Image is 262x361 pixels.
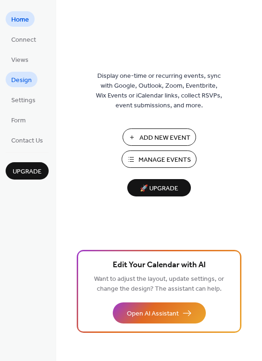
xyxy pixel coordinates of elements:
a: Form [6,112,31,128]
span: Open AI Assistant [127,309,179,319]
a: Contact Us [6,132,49,148]
span: 🚀 Upgrade [133,182,185,195]
a: Views [6,52,34,67]
span: Manage Events [138,155,191,165]
button: Manage Events [122,150,196,168]
button: Upgrade [6,162,49,180]
a: Connect [6,31,42,47]
a: Settings [6,92,41,107]
span: Edit Your Calendar with AI [113,259,206,272]
button: Open AI Assistant [113,302,206,323]
span: Design [11,75,32,85]
span: Display one-time or recurring events, sync with Google, Outlook, Zoom, Eventbrite, Wix Events or ... [96,71,222,111]
span: Home [11,15,29,25]
span: Connect [11,35,36,45]
a: Home [6,11,35,27]
a: Design [6,72,37,87]
button: 🚀 Upgrade [127,179,191,196]
span: Settings [11,96,36,105]
button: Add New Event [123,128,196,146]
span: Upgrade [13,167,42,177]
span: Add New Event [139,133,190,143]
span: Contact Us [11,136,43,146]
span: Form [11,116,26,126]
span: Views [11,55,29,65]
span: Want to adjust the layout, update settings, or change the design? The assistant can help. [94,273,224,295]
